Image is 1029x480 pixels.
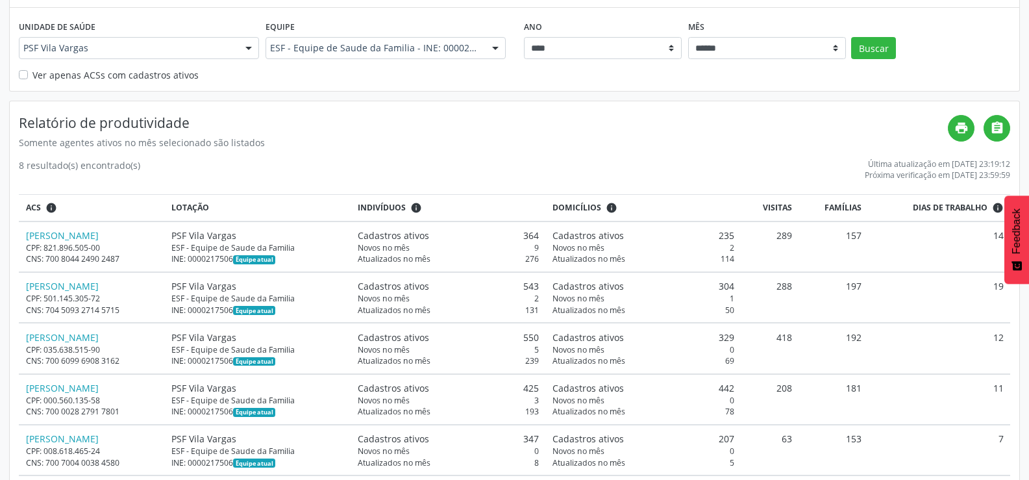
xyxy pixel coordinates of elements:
a: [PERSON_NAME] [26,331,99,344]
td: 192 [799,323,868,373]
a:  [984,115,1010,142]
a: [PERSON_NAME] [26,280,99,292]
div: 193 [358,406,539,417]
span: ACS [26,202,41,214]
th: Lotação [164,195,351,221]
div: 8 resultado(s) encontrado(s) [19,158,140,181]
td: 11 [868,374,1010,425]
td: 197 [799,272,868,323]
div: 543 [358,279,539,293]
span: Novos no mês [358,446,410,457]
span: Novos no mês [552,344,604,355]
td: 208 [741,374,799,425]
span: Cadastros ativos [358,331,429,344]
span: Novos no mês [552,395,604,406]
span: Cadastros ativos [358,279,429,293]
span: Domicílios [552,202,601,214]
a: [PERSON_NAME] [26,433,99,445]
span: Novos no mês [552,446,604,457]
h4: Relatório de produtividade [19,115,948,131]
div: 207 [552,432,734,446]
button: Feedback - Mostrar pesquisa [1004,196,1029,284]
span: Novos no mês [358,293,410,304]
button: Buscar [851,37,896,59]
span: Atualizados no mês [358,305,430,316]
i: <div class="text-left"> <div> <strong>Cadastros ativos:</strong> Cadastros que estão vinculados a... [410,202,422,214]
div: 2 [358,293,539,304]
div: 276 [358,253,539,264]
div: 3 [358,395,539,406]
td: 153 [799,425,868,475]
div: 8 [358,457,539,468]
span: Novos no mês [552,242,604,253]
div: CNS: 700 7004 0038 4580 [26,457,158,468]
div: Última atualização em [DATE] 23:19:12 [865,158,1010,170]
span: Esta é a equipe atual deste Agente [233,255,275,264]
span: Atualizados no mês [552,253,625,264]
span: Esta é a equipe atual deste Agente [233,357,275,366]
div: 131 [358,305,539,316]
span: Cadastros ativos [358,381,429,395]
span: Novos no mês [358,395,410,406]
span: Atualizados no mês [552,457,625,468]
span: PSF Vila Vargas [23,42,232,55]
div: Próxima verificação em [DATE] 23:59:59 [865,170,1010,181]
span: Cadastros ativos [552,432,624,446]
div: 0 [358,446,539,457]
th: Visitas [741,195,799,221]
div: PSF Vila Vargas [171,381,344,395]
div: INE: 0000217506 [171,305,344,316]
div: 0 [552,395,734,406]
td: 63 [741,425,799,475]
i: print [954,121,969,135]
span: Cadastros ativos [552,229,624,242]
div: PSF Vila Vargas [171,229,344,242]
i: ACSs que estiveram vinculados a uma UBS neste período, mesmo sem produtividade. [45,202,57,214]
i:  [990,121,1004,135]
a: print [948,115,974,142]
div: CNS: 700 0028 2791 7801 [26,406,158,417]
div: INE: 0000217506 [171,355,344,366]
span: Feedback [1011,208,1023,254]
div: 550 [358,331,539,344]
td: 19 [868,272,1010,323]
div: 50 [552,305,734,316]
span: Atualizados no mês [358,457,430,468]
div: 69 [552,355,734,366]
div: INE: 0000217506 [171,457,344,468]
div: 1 [552,293,734,304]
div: 425 [358,381,539,395]
div: CNS: 700 6099 6908 3162 [26,355,158,366]
span: Atualizados no mês [552,355,625,366]
td: 289 [741,221,799,272]
div: ESF - Equipe de Saude da Familia [171,446,344,457]
div: ESF - Equipe de Saude da Familia [171,242,344,253]
span: Novos no mês [358,344,410,355]
span: Cadastros ativos [552,279,624,293]
div: 114 [552,253,734,264]
div: CNS: 704 5093 2714 5715 [26,305,158,316]
div: Somente agentes ativos no mês selecionado são listados [19,136,948,149]
span: Atualizados no mês [358,253,430,264]
span: Atualizados no mês [358,355,430,366]
span: Indivíduos [358,202,406,214]
div: 329 [552,331,734,344]
span: Atualizados no mês [552,305,625,316]
a: [PERSON_NAME] [26,382,99,394]
td: 14 [868,221,1010,272]
div: 2 [552,242,734,253]
div: 442 [552,381,734,395]
div: 9 [358,242,539,253]
div: 78 [552,406,734,417]
div: 235 [552,229,734,242]
div: 5 [358,344,539,355]
div: INE: 0000217506 [171,406,344,417]
td: 157 [799,221,868,272]
i: <div class="text-left"> <div> <strong>Cadastros ativos:</strong> Cadastros que estão vinculados a... [606,202,617,214]
span: Esta é a equipe atual deste Agente [233,306,275,315]
div: 239 [358,355,539,366]
span: Novos no mês [552,293,604,304]
span: Cadastros ativos [358,432,429,446]
div: CPF: 008.618.465-24 [26,446,158,457]
a: [PERSON_NAME] [26,229,99,242]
